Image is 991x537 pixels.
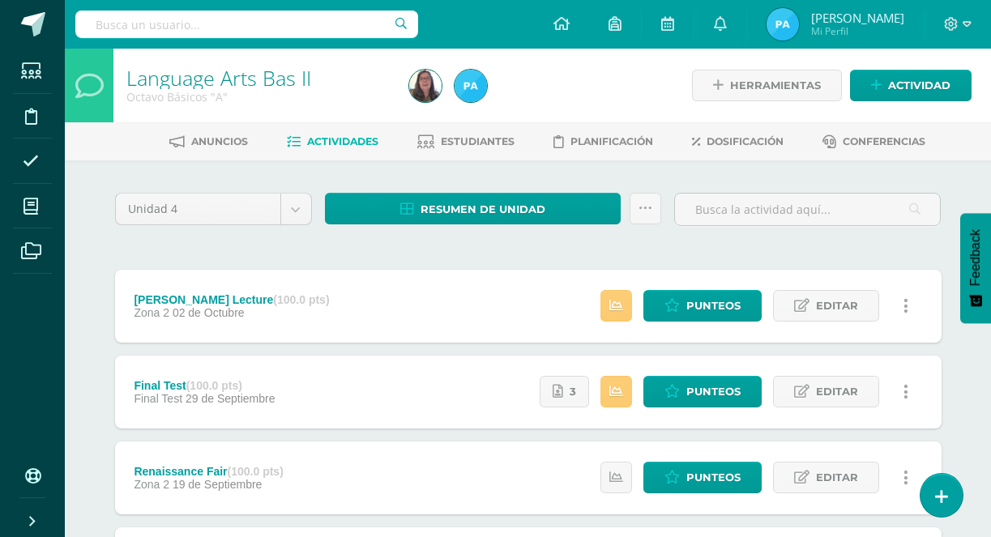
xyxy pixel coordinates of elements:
[75,11,418,38] input: Busca un usuario...
[888,70,950,100] span: Actividad
[421,194,545,224] span: Resumen de unidad
[811,24,904,38] span: Mi Perfil
[173,306,245,319] span: 02 de Octubre
[553,129,653,155] a: Planificación
[686,291,741,321] span: Punteos
[128,194,268,224] span: Unidad 4
[134,465,283,478] div: Renaissance Fair
[968,229,983,286] span: Feedback
[843,135,925,147] span: Conferencias
[126,66,390,89] h1: Language Arts Bas II
[134,293,329,306] div: [PERSON_NAME] Lecture
[126,64,311,92] a: Language Arts Bas II
[960,213,991,323] button: Feedback - Mostrar encuesta
[134,306,169,319] span: Zona 2
[116,194,311,224] a: Unidad 4
[816,377,858,407] span: Editar
[287,129,378,155] a: Actividades
[325,193,622,224] a: Resumen de unidad
[441,135,515,147] span: Estudiantes
[767,8,799,40] img: 0f995d38a2ac4800dac857d5b8ee16be.png
[675,194,940,225] input: Busca la actividad aquí...
[570,135,653,147] span: Planificación
[692,70,842,101] a: Herramientas
[307,135,378,147] span: Actividades
[643,376,762,407] a: Punteos
[134,379,275,392] div: Final Test
[186,379,242,392] strong: (100.0 pts)
[850,70,972,101] a: Actividad
[273,293,329,306] strong: (100.0 pts)
[643,462,762,493] a: Punteos
[643,290,762,322] a: Punteos
[707,135,784,147] span: Dosificación
[417,129,515,155] a: Estudiantes
[409,70,442,102] img: 5d28976f83773ba94a8a1447f207d693.png
[134,478,169,491] span: Zona 2
[686,377,741,407] span: Punteos
[228,465,284,478] strong: (100.0 pts)
[730,70,821,100] span: Herramientas
[173,478,263,491] span: 19 de Septiembre
[191,135,248,147] span: Anuncios
[811,10,904,26] span: [PERSON_NAME]
[686,462,741,492] span: Punteos
[816,291,858,321] span: Editar
[816,462,858,492] span: Editar
[455,70,487,102] img: 0f995d38a2ac4800dac857d5b8ee16be.png
[134,392,182,405] span: Final Test
[126,89,390,104] div: Octavo Básicos 'A'
[169,129,248,155] a: Anuncios
[570,377,576,407] span: 3
[692,129,784,155] a: Dosificación
[822,129,925,155] a: Conferencias
[540,376,589,407] a: 3
[186,392,276,405] span: 29 de Septiembre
